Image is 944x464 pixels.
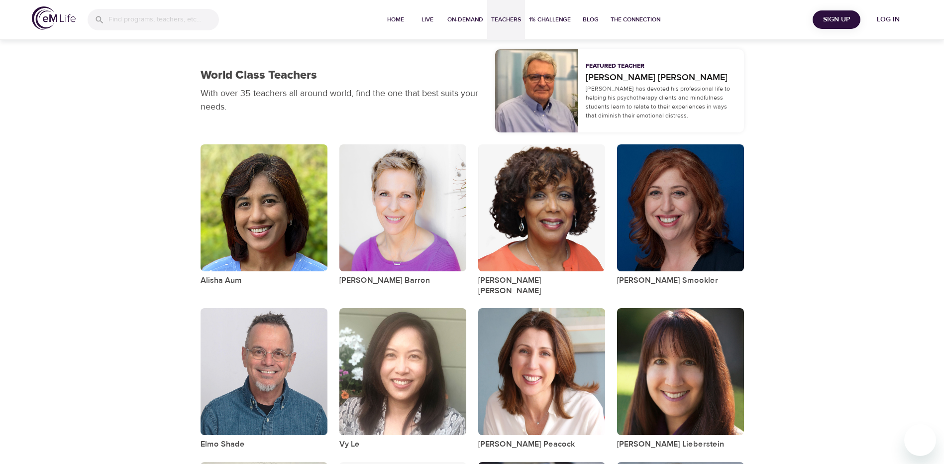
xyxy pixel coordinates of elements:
span: Log in [868,13,908,26]
h1: World Class Teachers [201,68,317,83]
p: [PERSON_NAME] has devoted his professional life to helping his psychotherapy clients and mindfuln... [586,84,735,120]
span: Sign Up [817,13,856,26]
span: Home [384,14,408,25]
a: [PERSON_NAME] Peacock [478,439,575,450]
span: Blog [579,14,603,25]
p: Featured Teacher [586,62,644,71]
button: Sign Up [813,10,860,29]
a: Elmo Shade [201,439,245,450]
a: [PERSON_NAME] [PERSON_NAME] [478,275,605,297]
a: Alisha Aum [201,275,242,286]
p: With over 35 teachers all around world, find the one that best suits your needs. [201,87,483,114]
img: logo [32,6,76,30]
span: Live [416,14,439,25]
span: The Connection [611,14,660,25]
a: Vy Le [339,439,360,450]
a: [PERSON_NAME] [PERSON_NAME] [586,71,735,84]
button: Log in [864,10,912,29]
span: Teachers [491,14,521,25]
span: 1% Challenge [529,14,571,25]
a: [PERSON_NAME] Barron [339,275,430,286]
input: Find programs, teachers, etc... [108,9,219,30]
a: [PERSON_NAME] Smookler [617,275,718,286]
span: On-Demand [447,14,483,25]
a: [PERSON_NAME] Lieberstein [617,439,724,450]
iframe: Button to launch messaging window [904,424,936,456]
